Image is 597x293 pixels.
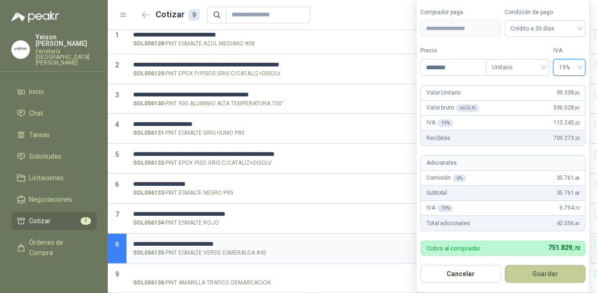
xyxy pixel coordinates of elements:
[133,249,164,257] strong: SOL056135
[29,269,64,279] span: Remisiones
[29,130,50,140] span: Tareas
[29,173,64,183] span: Licitaciones
[133,61,307,69] input: SOL056129-PINT EPOX P/PISOS GRIS C/CATALIZ+DISOLV
[133,219,164,227] strong: SOL056134
[11,104,97,122] a: Chat
[426,245,480,251] p: Cobro al comprador
[133,159,272,168] p: - PINT EPOX PISO GRIS C/CATALIZ+DISOLV
[36,49,97,66] p: Ferretería [GEOGRAPHIC_DATA][PERSON_NAME]
[133,69,164,78] strong: SOL056129
[574,221,579,226] span: ,40
[115,271,119,278] span: 9
[574,205,579,211] span: ,72
[574,120,579,125] span: ,32
[556,88,579,97] span: 99.338
[574,176,579,181] span: ,68
[29,151,61,161] span: Solicitudes
[133,39,255,48] p: - PINT ESMALTE AZUL MEDIANO #38
[133,249,266,257] p: - PINT ESMALTE VERDE ESMERALDA #45
[420,8,501,17] label: Comprador paga
[133,278,164,287] strong: SOL056136
[133,159,164,168] strong: SOL056132
[36,34,97,47] p: Yeison [PERSON_NAME]
[156,8,200,21] h2: Cotizar
[510,22,580,36] span: Crédito a 30 días
[133,31,307,38] input: SOL056128-PINT ESMALTE AZUL MEDIANO #38
[11,190,97,208] a: Negociaciones
[505,8,585,17] label: Condición de pago
[81,217,91,225] span: 9
[115,31,119,39] span: 1
[492,60,544,74] span: Unitario
[426,159,456,168] p: Adicionales
[437,205,454,212] div: 19 %
[133,129,164,138] strong: SOL056131
[574,136,579,141] span: ,32
[426,174,466,183] p: Comisión
[553,134,579,143] span: 709.273
[426,134,450,143] p: Recibirás
[29,216,51,226] span: Cotizar
[420,265,501,283] button: Cancelar
[115,151,119,158] span: 5
[426,219,470,228] p: Total adicionales
[29,237,88,258] span: Órdenes de Compra
[115,211,119,218] span: 7
[133,91,307,98] input: SOL056130-PINT 905 ALUMINIO ALTA TEMPERATURA 700°
[12,41,30,59] img: Company Logo
[188,9,200,21] div: 9
[572,245,579,251] span: ,72
[574,105,579,110] span: ,00
[133,189,164,198] strong: SOL056133
[133,211,307,218] input: SOL056134-PINT ESMALTE ROJO
[505,265,585,283] button: Guardar
[115,91,119,99] span: 3
[553,118,579,127] span: 113.245
[559,60,580,74] span: 19%
[420,46,486,55] label: Precio
[426,204,453,212] p: IVA
[133,99,284,108] p: - PINT 905 ALUMINIO ALTA TEMPERATURA 700°
[133,129,245,138] p: - PINT ESMALTE GRIS HUMO P85
[453,175,466,182] div: 6 %
[133,241,307,248] input: SOL056135-PINT ESMALTE VERDE ESMERALDA #45
[133,219,219,227] p: - PINT ESMALTE ROJO
[29,194,72,205] span: Negociaciones
[115,181,119,188] span: 6
[133,99,164,108] strong: SOL056130
[133,181,307,188] input: SOL056133-PINT ESMALTE NEGRO P95
[11,11,59,22] img: Logo peakr
[133,121,307,128] input: SOL056131-PINT ESMALTE GRIS HUMO P85
[133,151,307,158] input: SOL056132-PINT EPOX PISO GRIS C/CATALIZ+DISOLV
[426,103,479,112] p: Valor bruto
[29,87,44,97] span: Inicio
[426,118,453,127] p: IVA
[426,88,461,97] p: Valor Unitario
[11,265,97,283] a: Remisiones
[29,108,43,118] span: Chat
[548,244,579,251] span: 751.829
[556,174,579,183] span: 35.761
[11,147,97,165] a: Solicitudes
[11,212,97,230] a: Cotizar9
[133,271,307,278] input: SOL056136-PINT AMARILLA TRAFICO DEMARCACION
[574,90,579,95] span: ,00
[426,189,447,198] p: Subtotal
[556,189,579,198] span: 35.761
[115,241,119,248] span: 8
[115,61,119,69] span: 2
[11,169,97,187] a: Licitaciones
[115,121,119,128] span: 4
[553,46,585,55] label: IVA
[574,190,579,196] span: ,68
[560,204,579,212] span: 6.794
[11,83,97,101] a: Inicio
[455,104,479,112] div: x 6 GLN
[133,39,164,48] strong: SOL056128
[437,119,454,127] div: 19 %
[11,126,97,144] a: Tareas
[133,278,271,287] p: - PINT AMARILLA TRAFICO DEMARCACION
[133,189,233,198] p: - PINT ESMALTE NEGRO P95
[556,219,579,228] span: 42.556
[553,103,579,112] span: 596.028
